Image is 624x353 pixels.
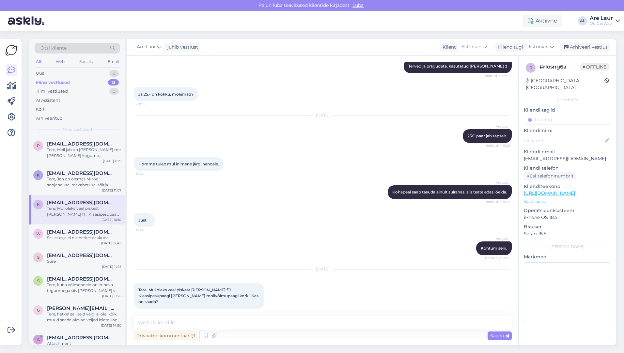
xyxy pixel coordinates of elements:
div: [PERSON_NAME] [524,244,611,250]
span: gert.veitmaa@gmail.com [47,305,115,311]
div: [DATE] 14:50 [101,323,121,328]
div: Küsi telefoninumbrit [524,172,576,180]
p: Operatsioonisüsteem [524,207,611,214]
div: Are Laur [590,16,613,21]
span: Minu vestlused [63,127,92,132]
p: [EMAIL_ADDRESS][DOMAIN_NAME] [524,155,611,162]
p: Brauser [524,223,611,230]
div: [DATE] 12:13 [102,264,121,269]
div: [GEOGRAPHIC_DATA], [GEOGRAPHIC_DATA] [526,77,604,91]
span: Are Laur [137,43,156,51]
div: 0 [109,70,119,77]
div: juhib vestlust [165,44,198,51]
div: [DATE] 11:19 [103,159,121,163]
div: 0 [109,88,119,95]
p: Kliendi tag'id [524,107,611,114]
span: Terved ja pragudeta, kasutatud [PERSON_NAME] :) [408,64,507,69]
span: r [529,65,532,70]
span: Worketgamer@gmail.com [47,229,115,235]
span: Estonian [461,43,481,51]
div: Uus [36,70,44,77]
div: # rlosng6a [539,63,580,71]
div: Kõik [36,106,45,113]
div: Tere. Mul oleks veel piskest [PERSON_NAME] f11. Klaasipesupaagi [PERSON_NAME] roolivõimupaagi kor... [47,206,121,217]
span: stenkinst9@gmail.com [47,276,115,282]
p: Kliendi nimi [524,127,611,134]
div: [DATE] 11:26 [102,294,121,299]
div: Web [55,57,66,66]
a: Are LaurOü CarWay [590,16,620,26]
span: g [37,308,40,313]
div: Socials [78,57,94,66]
div: Tere, hetkel selliseid velgi ei ole, kõik muud saada olevad veljed leiate lingilt : [URL][DOMAIN_... [47,311,121,323]
div: [DATE] 10:10 [101,217,121,222]
div: Klient [440,44,456,51]
p: Kliendi email [524,148,611,155]
div: Sellist asja ei ole hetkel pakkuda. [47,235,121,241]
p: Safari 18.5 [524,230,611,237]
input: Lisa nimi [524,137,603,144]
span: Nähtud ✓ 11:43 [485,255,510,260]
div: Arhiveeri vestlus [560,43,610,52]
span: Nähtud ✓ 17:30 [484,73,510,78]
div: [DATE] 12:45 [101,241,121,246]
span: samoiu@hotmail.com [47,253,115,258]
span: 11:34 [136,171,160,176]
span: 11:39 [136,227,160,232]
span: s [37,255,39,260]
p: Klienditeekond [524,183,611,190]
span: s [37,278,39,283]
span: Are Laur [485,236,510,241]
span: k [37,202,40,207]
span: P [37,143,40,148]
span: 10:10 [136,309,160,314]
p: iPhone OS 18.5 [524,214,611,221]
span: Kohapeal saab tasuda ainult sulrahas, siis teate edasi öelda. [392,190,507,194]
span: Nähtud ✓ 11:35 [485,199,510,204]
span: K [37,173,40,177]
div: Tere, Jah on olemas M-rool: soojenduse, reavahetuse, sõitja assistendi ja käiguvahetuslabadega. [47,176,121,188]
span: Estonian [529,43,549,51]
div: [DATE] [134,266,512,272]
div: Minu vestlused [36,79,70,86]
span: Homme tuleb mul inimene järgi nendele. [138,161,219,166]
div: AL [578,16,587,25]
div: Privaatne kommentaar [134,331,197,340]
span: Kevinlillepool@gmail.com [47,170,115,176]
div: Arhiveeritud [36,115,63,122]
span: 25€ paar jah täpselt. [467,133,507,138]
div: AI Assistent [36,97,60,104]
div: Sure [47,258,121,264]
span: Tere. Mul oleks veel piskest [PERSON_NAME] f11. Klaasipesupaagi [PERSON_NAME] roolivõimupaagi kor... [138,287,259,304]
span: 20:35 [136,101,160,106]
span: Otsi kliente [40,45,67,52]
span: Nähtud ✓ 11:28 [485,143,510,148]
div: Tere, Meil jah on [PERSON_NAME] me [PERSON_NAME] kogume, [PERSON_NAME] on erinevaid. vast leiame ... [47,147,121,159]
div: All [35,57,42,66]
span: Porandahai@gmail.com [47,141,115,147]
span: Just [138,218,147,223]
span: Antimagi12@gmail.com [47,335,115,341]
div: Tere, kuna võimendeid on erineva tegumoega siis [PERSON_NAME] vin koodi või reg. numbrita on [PER... [47,282,121,294]
div: [DATE] 11:07 [102,188,121,193]
span: Luba [351,2,366,8]
div: Kliendi info [524,97,611,103]
span: Kohtumiseni. [481,246,507,251]
a: [URL][DOMAIN_NAME] [524,190,575,196]
span: A [37,337,40,342]
div: 13 [108,79,119,86]
div: [DATE] [134,112,512,118]
p: Märkmed [524,253,611,260]
div: Oü CarWay [590,21,613,26]
div: Tiimi vestlused [36,88,68,95]
span: Offline [580,63,609,70]
p: Kliendi telefon [524,165,611,172]
span: Ja 25.- on kokku, mõlemad? [138,92,194,97]
span: kaarel.remmik.002@mail.ee [47,200,115,206]
p: Vaata edasi ... [524,199,611,205]
div: Aktiivne [523,15,562,27]
span: Saada [490,333,509,339]
span: Are Laur [485,180,510,185]
div: Email [106,57,120,66]
div: Klienditugi [495,44,523,51]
